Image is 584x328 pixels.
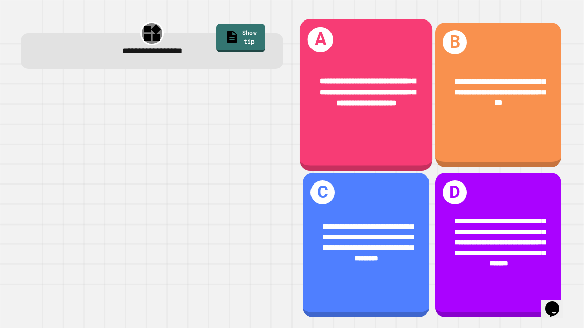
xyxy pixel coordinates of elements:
h1: D [443,180,467,204]
h1: C [310,180,335,204]
h1: B [443,30,467,54]
a: Show tip [216,24,265,52]
iframe: chat widget [541,287,574,318]
h1: A [308,27,333,52]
